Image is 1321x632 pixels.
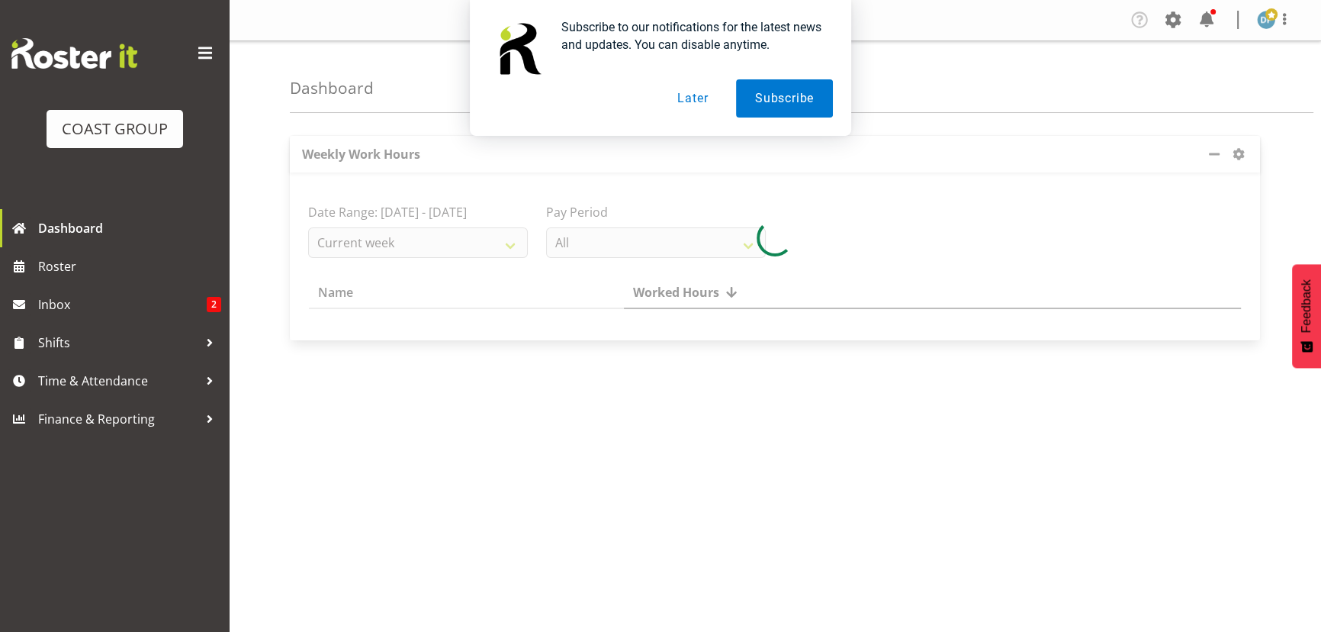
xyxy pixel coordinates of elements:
[207,297,221,312] span: 2
[38,408,198,430] span: Finance & Reporting
[38,293,207,316] span: Inbox
[488,18,549,79] img: notification icon
[38,369,198,392] span: Time & Attendance
[38,255,221,278] span: Roster
[1292,264,1321,368] button: Feedback - Show survey
[658,79,727,118] button: Later
[38,331,198,354] span: Shifts
[549,18,833,53] div: Subscribe to our notifications for the latest news and updates. You can disable anytime.
[1300,279,1313,333] span: Feedback
[38,217,221,240] span: Dashboard
[736,79,833,118] button: Subscribe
